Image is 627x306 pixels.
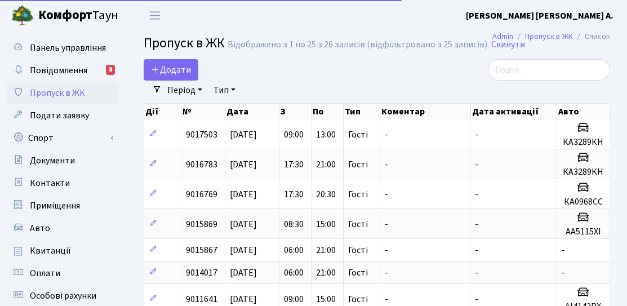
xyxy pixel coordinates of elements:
[475,267,478,279] span: -
[471,104,558,119] th: Дата активації
[230,267,257,279] span: [DATE]
[562,244,565,256] span: -
[491,39,525,50] a: Скинути
[186,218,217,230] span: 9015869
[6,127,118,149] a: Спорт
[316,293,336,305] span: 15:00
[230,293,257,305] span: [DATE]
[348,246,368,255] span: Гості
[348,160,368,169] span: Гості
[106,65,115,75] div: 8
[279,104,312,119] th: З
[163,81,207,100] a: Період
[151,64,191,76] span: Додати
[284,244,304,256] span: 06:00
[30,109,89,122] span: Подати заявку
[380,104,471,119] th: Коментар
[312,104,344,119] th: По
[385,267,388,279] span: -
[186,188,217,201] span: 9016769
[316,244,336,256] span: 21:00
[225,104,279,119] th: Дата
[30,177,70,189] span: Контакти
[30,222,50,234] span: Авто
[385,244,388,256] span: -
[475,128,478,141] span: -
[385,188,388,201] span: -
[30,42,106,54] span: Панель управління
[144,104,181,119] th: Дії
[30,245,71,257] span: Квитанції
[6,172,118,194] a: Контакти
[6,59,118,82] a: Повідомлення8
[30,87,85,99] span: Пропуск в ЖК
[38,6,92,24] b: Комфорт
[186,128,217,141] span: 9017503
[284,188,304,201] span: 17:30
[6,262,118,285] a: Оплати
[186,244,217,256] span: 9015867
[348,295,368,304] span: Гості
[230,244,257,256] span: [DATE]
[230,158,257,171] span: [DATE]
[475,218,478,230] span: -
[348,190,368,199] span: Гості
[488,59,610,81] input: Пошук...
[475,293,478,305] span: -
[284,293,304,305] span: 09:00
[6,149,118,172] a: Документи
[6,217,118,240] a: Авто
[562,227,605,237] h5: АА5115ХІ
[30,154,75,167] span: Документи
[230,188,257,201] span: [DATE]
[385,218,388,230] span: -
[30,64,87,77] span: Повідомлення
[344,104,380,119] th: Тип
[144,33,225,53] span: Пропуск в ЖК
[348,130,368,139] span: Гості
[186,293,217,305] span: 9011641
[30,290,96,302] span: Особові рахунки
[30,267,60,280] span: Оплати
[562,267,565,279] span: -
[284,158,304,171] span: 17:30
[6,37,118,59] a: Панель управління
[557,104,610,119] th: Авто
[316,267,336,279] span: 21:00
[186,267,217,279] span: 9014017
[562,137,605,148] h5: КА3289КН
[562,197,605,207] h5: КА0968СС
[385,158,388,171] span: -
[141,6,169,25] button: Переключити навігацію
[316,128,336,141] span: 13:00
[466,10,613,22] b: [PERSON_NAME] [PERSON_NAME] А.
[181,104,226,119] th: №
[385,293,388,305] span: -
[475,244,478,256] span: -
[385,128,388,141] span: -
[316,188,336,201] span: 20:30
[6,194,118,217] a: Приміщення
[573,30,610,43] li: Список
[562,167,605,178] h5: КА3289КН
[228,39,489,50] div: Відображено з 1 по 25 з 26 записів (відфільтровано з 25 записів).
[11,5,34,27] img: logo.png
[348,268,368,277] span: Гості
[492,30,513,42] a: Admin
[6,240,118,262] a: Квитанції
[30,199,80,212] span: Приміщення
[6,104,118,127] a: Подати заявку
[316,218,336,230] span: 15:00
[475,25,627,48] nav: breadcrumb
[284,267,304,279] span: 06:00
[230,218,257,230] span: [DATE]
[6,82,118,104] a: Пропуск в ЖК
[284,218,304,230] span: 08:30
[348,220,368,229] span: Гості
[284,128,304,141] span: 09:00
[475,188,478,201] span: -
[230,128,257,141] span: [DATE]
[186,158,217,171] span: 9016783
[209,81,240,100] a: Тип
[38,6,118,25] span: Таун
